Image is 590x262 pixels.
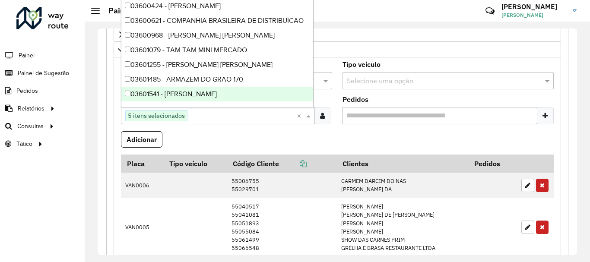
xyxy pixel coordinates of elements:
[121,101,313,116] div: 03603181 - DOM ATACADISTA.
[121,87,313,101] div: 03601541 - [PERSON_NAME]
[18,104,44,113] span: Relatórios
[121,198,163,257] td: VAN0005
[121,13,313,28] div: 03600621 - COMPANHIA BRASILEIRA DE DISTRIBUICAO
[336,198,469,257] td: [PERSON_NAME] [PERSON_NAME] DE [PERSON_NAME] [PERSON_NAME] [PERSON_NAME] SHOW DAS CARNES PRIM GRE...
[19,51,35,60] span: Painel
[227,155,336,173] th: Código Cliente
[336,173,469,198] td: CARMEM DARCIM DO NAS [PERSON_NAME] DA
[121,72,313,87] div: 03601485 - ARMAZEM DO GRAO 170
[227,198,336,257] td: 55040517 55041081 55051893 55055084 55061499 55066548
[114,27,561,42] a: Preservar Cliente - Devem ficar no buffer, não roteirizar
[18,69,69,78] span: Painel de Sugestão
[343,59,381,69] label: Tipo veículo
[16,139,32,148] span: Tático
[121,57,313,72] div: 03601255 - [PERSON_NAME] [PERSON_NAME]
[501,11,566,19] span: [PERSON_NAME]
[126,110,187,121] span: 5 itens selecionados
[227,173,336,198] td: 55006755 55029701
[501,3,566,11] h3: [PERSON_NAME]
[481,2,499,20] a: Contato Rápido
[114,43,561,57] a: Cliente para Recarga
[121,28,313,43] div: 03600968 - [PERSON_NAME] [PERSON_NAME]
[121,43,313,57] div: 03601079 - TAM TAM MINI MERCADO
[469,155,517,173] th: Pedidos
[163,155,227,173] th: Tipo veículo
[343,94,368,104] label: Pedidos
[121,173,163,198] td: VAN0006
[121,131,162,148] button: Adicionar
[16,86,38,95] span: Pedidos
[100,6,232,16] h2: Painel de Sugestão - Criar registro
[121,155,163,173] th: Placa
[17,122,44,131] span: Consultas
[279,159,307,168] a: Copiar
[336,155,469,173] th: Clientes
[297,110,304,121] span: Clear all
